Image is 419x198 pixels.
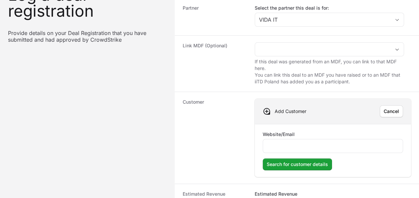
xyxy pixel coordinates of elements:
dt: Customer [183,99,247,177]
dt: Link MDF (Optional) [183,42,247,85]
span: Cancel [384,107,399,115]
label: Website/Email [263,131,295,138]
p: If this deal was generated from an MDF, you can link to that MDF here. You can link this deal to ... [255,58,404,85]
button: Search for customer details [263,158,332,170]
label: Estimated Revenue [255,191,297,197]
dt: Partner [183,5,247,29]
span: Search for customer details [267,160,328,168]
label: Select the partner this deal is for: [255,5,404,11]
div: Open [390,43,404,56]
button: Cancel [380,105,403,117]
div: Open [390,13,404,26]
p: Add Customer [275,108,306,115]
p: Provide details on your Deal Registration that you have submitted and had approved by CrowdStrike [8,30,167,43]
